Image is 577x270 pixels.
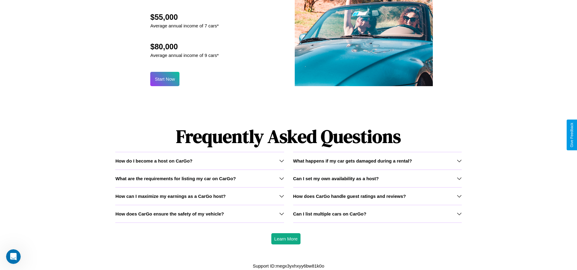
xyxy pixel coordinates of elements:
[6,249,21,264] iframe: Intercom live chat
[293,158,412,163] h3: What happens if my car gets damaged during a rental?
[570,123,574,147] div: Give Feedback
[150,22,219,30] p: Average annual income of 7 cars*
[293,194,406,199] h3: How does CarGo handle guest ratings and reviews?
[271,233,301,244] button: Learn More
[115,121,461,152] h1: Frequently Asked Questions
[293,176,379,181] h3: Can I set my own availability as a host?
[150,42,219,51] h2: $80,000
[150,51,219,59] p: Average annual income of 9 cars*
[115,158,192,163] h3: How do I become a host on CarGo?
[150,72,179,86] button: Start Now
[293,211,367,216] h3: Can I list multiple cars on CarGo?
[253,262,324,270] p: Support ID: megx3yxhxyy6bw81k0o
[115,211,224,216] h3: How does CarGo ensure the safety of my vehicle?
[115,194,226,199] h3: How can I maximize my earnings as a CarGo host?
[115,176,236,181] h3: What are the requirements for listing my car on CarGo?
[150,13,219,22] h2: $55,000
